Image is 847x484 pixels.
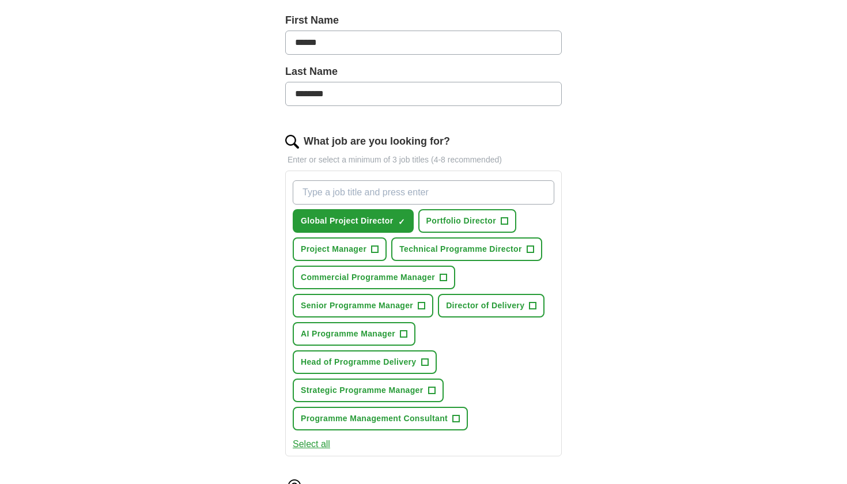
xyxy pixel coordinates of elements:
[438,294,544,317] button: Director of Delivery
[391,237,542,261] button: Technical Programme Director
[399,243,522,255] span: Technical Programme Director
[301,300,413,312] span: Senior Programme Manager
[301,243,366,255] span: Project Manager
[293,237,387,261] button: Project Manager
[285,154,562,166] p: Enter or select a minimum of 3 job titles (4-8 recommended)
[301,271,435,283] span: Commercial Programme Manager
[293,379,444,402] button: Strategic Programme Manager
[293,294,433,317] button: Senior Programme Manager
[301,215,394,227] span: Global Project Director
[285,135,299,149] img: search.png
[301,384,423,396] span: Strategic Programme Manager
[398,217,405,226] span: ✓
[301,356,417,368] span: Head of Programme Delivery
[418,209,516,233] button: Portfolio Director
[293,322,415,346] button: AI Programme Manager
[301,413,448,425] span: Programme Management Consultant
[285,13,562,28] label: First Name
[301,328,395,340] span: AI Programme Manager
[293,180,554,205] input: Type a job title and press enter
[304,134,450,149] label: What job are you looking for?
[446,300,524,312] span: Director of Delivery
[285,64,562,80] label: Last Name
[293,266,455,289] button: Commercial Programme Manager
[293,209,414,233] button: Global Project Director✓
[293,437,330,451] button: Select all
[293,407,468,430] button: Programme Management Consultant
[426,215,496,227] span: Portfolio Director
[293,350,437,374] button: Head of Programme Delivery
